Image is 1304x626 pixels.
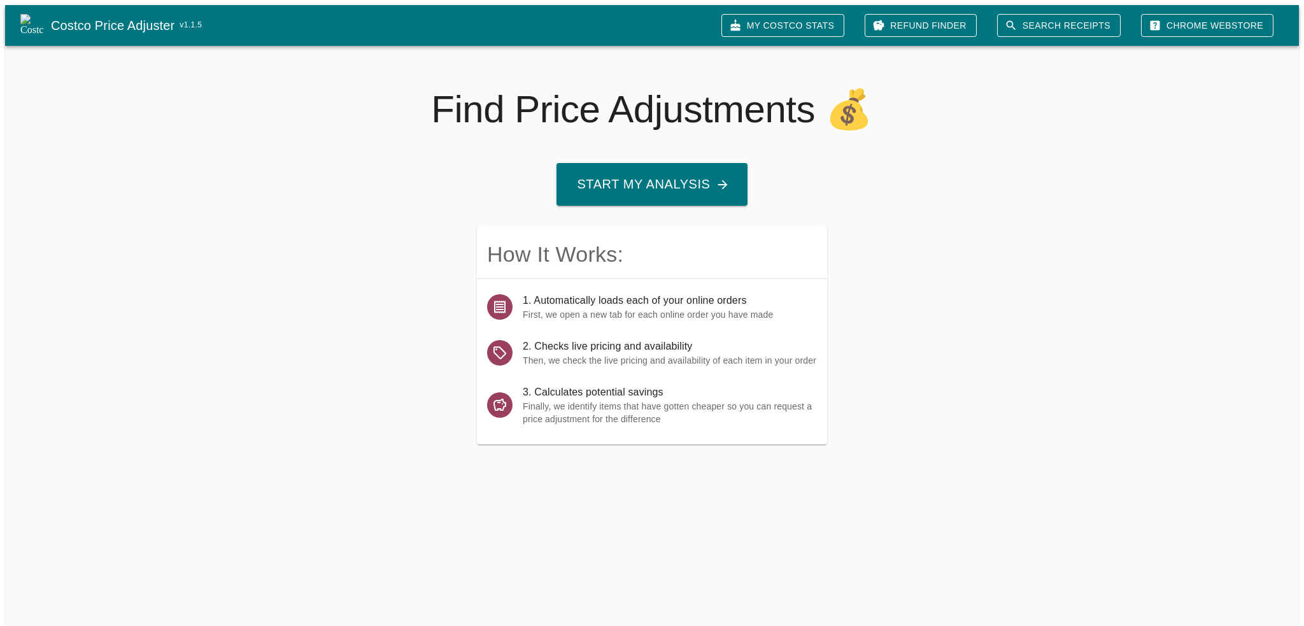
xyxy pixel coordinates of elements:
[556,163,747,206] button: Start My Analysis
[180,19,202,32] span: v 1.1.5
[487,241,817,268] h4: How It Works:
[997,14,1121,38] a: Search Receipts
[523,400,817,425] p: Finally, we identify items that have gotten cheaper so you can request a price adjustment for the...
[222,87,1081,132] h2: Find Price Adjustments 💰
[523,339,817,354] span: 2. Checks live pricing and availability
[523,308,817,321] p: First, we open a new tab for each online order you have made
[51,15,711,36] a: Costco Price Adjuster v1.1.5
[1141,14,1273,38] a: Chrome Webstore
[523,354,817,367] p: Then, we check the live pricing and availability of each item in your order
[721,14,844,38] a: My Costco Stats
[523,293,817,308] span: 1. Automatically loads each of your online orders
[523,385,817,400] span: 3. Calculates potential savings
[865,14,977,38] a: Refund Finder
[20,14,43,37] img: Costco Price Adjuster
